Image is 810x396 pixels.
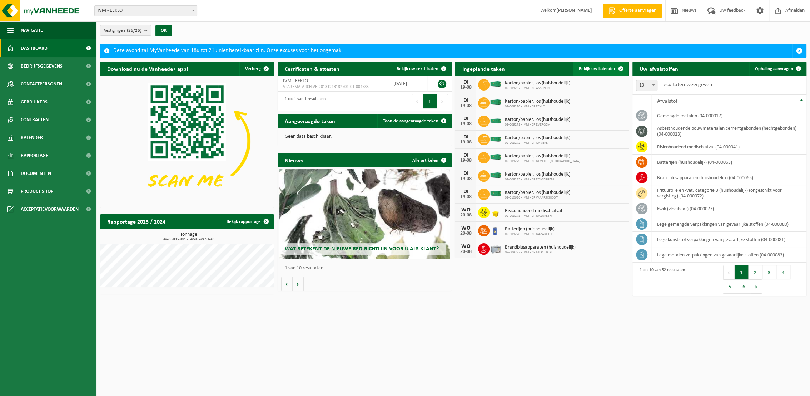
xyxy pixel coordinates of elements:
[505,245,575,250] span: Brandblusapparaten (huishoudelijk)
[458,189,473,195] div: DI
[651,139,806,155] td: risicohoudend medisch afval (04-000041)
[100,76,274,206] img: Download de VHEPlus App
[505,208,562,214] span: Risicohoudend medisch afval
[735,265,749,279] button: 1
[388,76,427,92] td: [DATE]
[100,25,151,36] button: Vestigingen(26/26)
[100,62,195,75] h2: Download nu de Vanheede+ app!
[505,99,570,104] span: Karton/papier, los (huishoudelijk)
[505,177,570,182] span: 02-009283 - IVM - CP ZOMERGEM
[21,57,63,75] span: Bedrijfsgegevens
[458,249,473,254] div: 20-08
[458,171,473,176] div: DI
[776,265,790,279] button: 4
[505,226,554,232] span: Batterijen (huishoudelijk)
[505,117,570,123] span: Karton/papier, los (huishoudelijk)
[458,116,473,122] div: DI
[505,232,554,236] span: 02-009278 - IVM - CP NAZARETH
[505,190,570,196] span: Karton/papier, los (huishoudelijk)
[490,172,502,179] img: HK-XC-40-GN-00
[505,214,562,218] span: 02-009278 - IVM - CP NAZARETH
[751,279,762,294] button: Next
[490,99,502,106] img: HK-XC-40-GN-00
[505,141,570,145] span: 02-009272 - IVM - CP GAVERE
[723,265,735,279] button: Previous
[505,172,570,177] span: Karton/papier, los (huishoudelijk)
[749,265,762,279] button: 2
[755,67,793,71] span: Ophaling aanvragen
[490,117,502,124] img: HK-XC-30-GN-00
[21,182,53,200] span: Product Shop
[458,176,473,181] div: 19-08
[505,250,575,255] span: 02-009277 - IVM - CP MERELBEKE
[458,85,473,90] div: 19-08
[603,4,662,18] a: Offerte aanvragen
[21,21,43,39] span: Navigatie
[383,119,438,123] span: Toon de aangevraagde taken
[505,135,570,141] span: Karton/papier, los (huishoudelijk)
[21,93,48,111] span: Gebruikers
[293,277,304,291] button: Volgende
[651,155,806,170] td: batterijen (huishoudelijk) (04-000063)
[397,67,438,71] span: Bekijk uw certificaten
[21,129,43,147] span: Kalender
[94,5,197,16] span: IVM - EEKLO
[723,279,737,294] button: 5
[239,62,273,76] button: Verberg
[278,153,310,167] h2: Nieuws
[505,80,570,86] span: Karton/papier, los (huishoudelijk)
[490,190,502,197] img: HK-XC-40-GN-00
[505,123,570,127] span: 02-009271 - IVM - CP EVERGEM
[281,93,326,109] div: 1 tot 1 van 1 resultaten
[245,67,261,71] span: Verberg
[437,94,448,108] button: Next
[104,232,274,241] h3: Tonnage
[21,147,48,165] span: Rapportage
[556,8,592,13] strong: [PERSON_NAME]
[505,153,580,159] span: Karton/papier, los (huishoudelijk)
[458,225,473,231] div: WO
[391,62,451,76] a: Bekijk uw certificaten
[458,98,473,103] div: DI
[651,216,806,232] td: lege gemengde verpakkingen van gevaarlijke stoffen (04-000080)
[458,231,473,236] div: 20-08
[661,82,712,88] label: resultaten weergeven
[651,201,806,216] td: kwik (vloeibaar) (04-000077)
[579,67,616,71] span: Bekijk uw kalender
[636,264,685,294] div: 1 tot 10 van 52 resultaten
[657,98,677,104] span: Afvalstof
[278,114,342,128] h2: Aangevraagde taken
[505,196,570,200] span: 02-010686 - IVM - CP WAARSCHOOT
[651,170,806,185] td: brandblusapparaten (huishoudelijk) (04-000065)
[100,214,173,228] h2: Rapportage 2025 / 2024
[458,134,473,140] div: DI
[490,206,502,218] img: LP-SB-00030-HPE-22
[285,134,444,139] p: Geen data beschikbaar.
[749,62,806,76] a: Ophaling aanvragen
[458,122,473,127] div: 19-08
[412,94,423,108] button: Previous
[21,39,48,57] span: Dashboard
[221,214,273,229] a: Bekijk rapportage
[113,44,792,58] div: Deze avond zal MyVanheede van 18u tot 21u niet bereikbaar zijn. Onze excuses voor het ongemak.
[423,94,437,108] button: 1
[458,152,473,158] div: DI
[632,62,685,75] h2: Uw afvalstoffen
[283,84,382,90] span: VLAREMA-ARCHIVE-20131213132701-01-004583
[21,75,62,93] span: Contactpersonen
[651,232,806,247] td: lege kunststof verpakkingen van gevaarlijke stoffen (04-000081)
[458,103,473,108] div: 19-08
[104,237,274,241] span: 2024: 3559,594 t - 2025: 2017,418 t
[458,195,473,200] div: 19-08
[651,108,806,123] td: gemengde metalen (04-000017)
[127,28,141,33] count: (26/26)
[573,62,628,76] a: Bekijk uw kalender
[458,158,473,163] div: 19-08
[377,114,451,128] a: Toon de aangevraagde taken
[505,86,570,91] span: 02-009267 - IVM - CP ASSENEDE
[455,62,512,75] h2: Ingeplande taken
[617,7,658,14] span: Offerte aanvragen
[155,25,172,36] button: OK
[490,154,502,160] img: HK-XC-40-GN-00
[458,207,473,213] div: WO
